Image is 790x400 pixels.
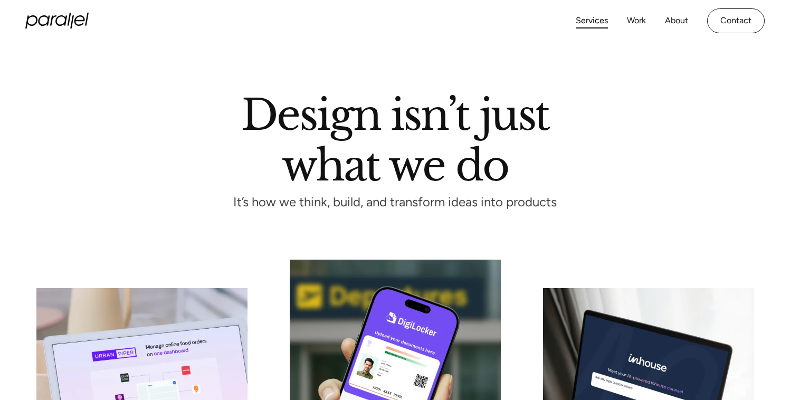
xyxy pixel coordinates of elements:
p: It’s how we think, build, and transform ideas into products [214,198,576,207]
a: home [25,13,89,28]
a: Services [576,13,608,28]
a: Contact [707,8,765,33]
h1: Design isn’t just what we do [241,94,549,181]
a: About [665,13,688,28]
a: Work [627,13,646,28]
